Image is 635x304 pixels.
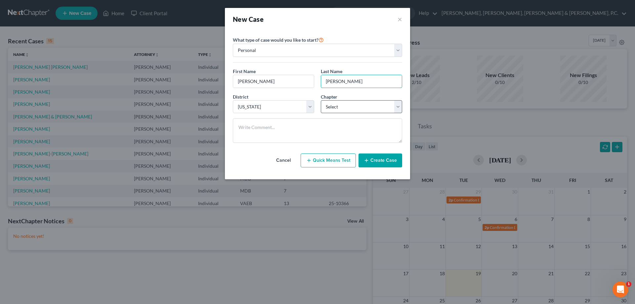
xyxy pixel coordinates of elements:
label: What type of case would you like to start? [233,36,324,44]
span: 1 [626,282,631,287]
button: × [398,15,402,24]
span: First Name [233,68,256,74]
button: Quick Means Test [301,153,356,167]
input: Enter Last Name [321,75,402,88]
span: Last Name [321,68,342,74]
iframe: Intercom live chat [613,282,628,297]
input: Enter First Name [233,75,314,88]
span: Chapter [321,94,337,100]
strong: New Case [233,15,264,23]
span: District [233,94,248,100]
button: Cancel [269,154,298,167]
button: Create Case [359,153,402,167]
